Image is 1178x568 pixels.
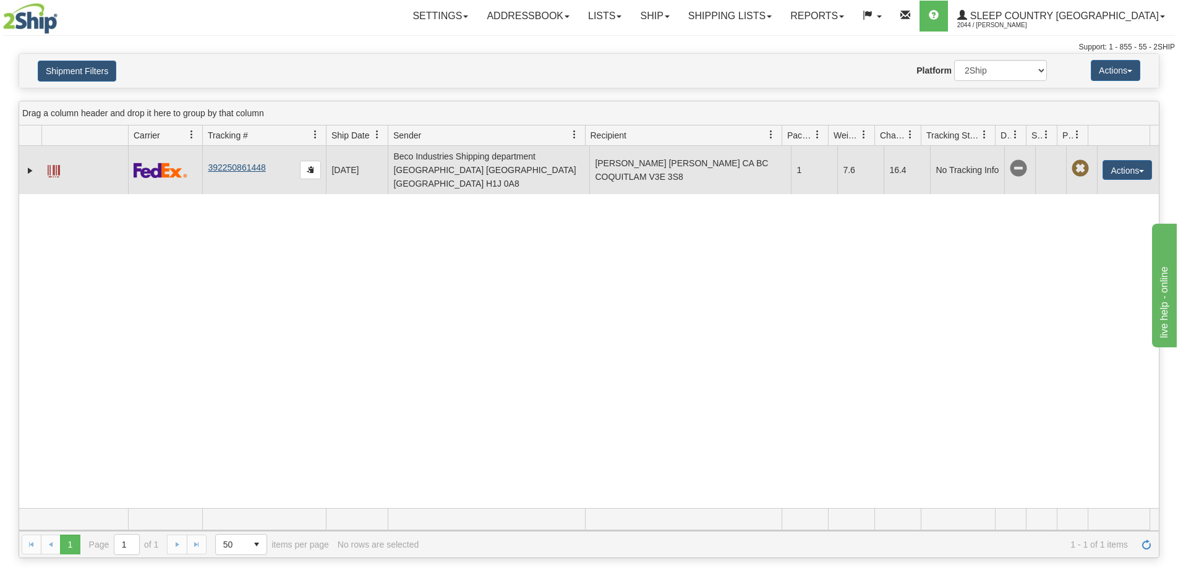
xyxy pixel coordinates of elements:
a: Addressbook [477,1,579,32]
div: live help - online [9,7,114,22]
span: Charge [880,129,906,142]
a: Weight filter column settings [853,124,874,145]
div: Support: 1 - 855 - 55 - 2SHIP [3,42,1175,53]
span: 2044 / [PERSON_NAME] [957,19,1050,32]
a: Recipient filter column settings [761,124,782,145]
span: Packages [787,129,813,142]
td: 1 [791,146,837,194]
span: Page of 1 [89,534,159,555]
a: Tracking Status filter column settings [974,124,995,145]
span: items per page [215,534,329,555]
span: select [247,535,267,554]
label: Platform [916,64,952,77]
img: 2 - FedEx Express® [134,163,187,178]
span: Carrier [134,129,160,142]
a: Reports [781,1,853,32]
a: 392250861448 [208,163,265,172]
img: logo2044.jpg [3,3,58,34]
span: Delivery Status [1001,129,1011,142]
a: Ship Date filter column settings [367,124,388,145]
div: No rows are selected [338,540,419,549]
span: 50 [223,538,239,551]
span: Tracking # [208,129,248,142]
span: Pickup Not Assigned [1072,160,1089,177]
a: Sleep Country [GEOGRAPHIC_DATA] 2044 / [PERSON_NAME] [948,1,1174,32]
a: Charge filter column settings [900,124,921,145]
a: Lists [579,1,631,32]
a: Refresh [1137,535,1156,554]
td: 7.6 [837,146,884,194]
a: Shipment Issues filter column settings [1036,124,1057,145]
a: Ship [631,1,678,32]
button: Shipment Filters [38,61,116,82]
a: Packages filter column settings [807,124,828,145]
span: No Tracking Info [1010,160,1027,177]
span: Sender [393,129,421,142]
td: Beco Industries Shipping department [GEOGRAPHIC_DATA] [GEOGRAPHIC_DATA] [GEOGRAPHIC_DATA] H1J 0A8 [388,146,589,194]
a: Carrier filter column settings [181,124,202,145]
div: grid grouping header [19,101,1159,125]
a: Pickup Status filter column settings [1067,124,1088,145]
span: Weight [834,129,860,142]
iframe: chat widget [1150,221,1177,347]
a: Sender filter column settings [564,124,585,145]
a: Shipping lists [679,1,781,32]
span: Ship Date [331,129,369,142]
a: Tracking # filter column settings [305,124,326,145]
a: Delivery Status filter column settings [1005,124,1026,145]
span: Tracking Status [926,129,980,142]
button: Copy to clipboard [300,161,321,179]
button: Actions [1091,60,1140,81]
a: Settings [403,1,477,32]
span: Recipient [591,129,626,142]
a: Expand [24,164,36,177]
td: [DATE] [326,146,388,194]
td: 16.4 [884,146,930,194]
span: Sleep Country [GEOGRAPHIC_DATA] [967,11,1159,21]
button: Actions [1103,160,1152,180]
td: [PERSON_NAME] [PERSON_NAME] CA BC COQUITLAM V3E 3S8 [589,146,791,194]
span: Page 1 [60,535,80,554]
input: Page 1 [114,535,139,554]
span: 1 - 1 of 1 items [427,540,1128,549]
span: Shipment Issues [1031,129,1042,142]
td: No Tracking Info [930,146,1004,194]
span: Page sizes drop down [215,534,267,555]
a: Label [48,159,60,179]
span: Pickup Status [1062,129,1073,142]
